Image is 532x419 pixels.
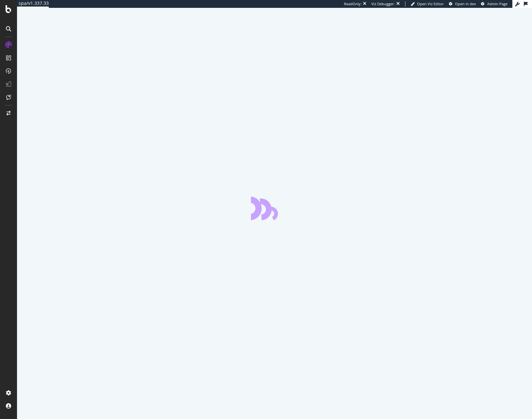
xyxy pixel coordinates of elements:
[449,1,476,7] a: Open in dev
[251,197,298,220] div: animation
[481,1,507,7] a: Admin Page
[417,1,444,6] span: Open Viz Editor
[371,1,395,7] div: Viz Debugger:
[344,1,362,7] div: ReadOnly:
[487,1,507,6] span: Admin Page
[411,1,444,7] a: Open Viz Editor
[455,1,476,6] span: Open in dev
